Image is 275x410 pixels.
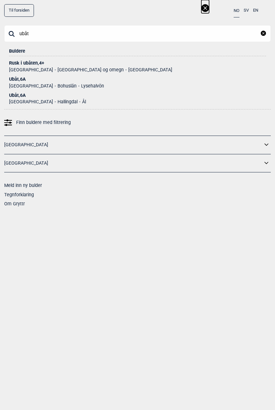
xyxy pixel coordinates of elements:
li: [GEOGRAPHIC_DATA] [9,67,53,72]
li: Lysehalvön [77,84,104,88]
input: Søk på buldernavn, sted eller samling [4,25,271,42]
li: [GEOGRAPHIC_DATA] [9,99,53,104]
a: Meld inn ny bulder [4,183,42,188]
a: [GEOGRAPHIC_DATA] [4,159,262,168]
a: Tegnforklaring [4,192,34,197]
a: Om Gryttr [4,201,25,206]
div: Buldere [9,42,266,56]
a: Til forsiden [4,4,34,17]
li: [GEOGRAPHIC_DATA] og omegn [53,67,124,72]
button: NO [234,4,239,17]
a: [GEOGRAPHIC_DATA] [4,140,262,149]
div: Rusk i ubåten , 4+ [9,61,266,66]
span: Finn buldere med filtrering [16,118,71,127]
a: Finn buldere med filtrering [4,118,271,127]
button: SV [244,4,249,17]
li: [GEOGRAPHIC_DATA] [9,84,53,88]
li: Bohuslän [53,84,77,88]
button: EN [253,4,258,17]
li: Ål [78,99,86,104]
li: Hallingdal [53,99,78,104]
div: Ubåt , 6A [9,93,266,98]
li: [GEOGRAPHIC_DATA] [124,67,172,72]
div: Ubåt , 6A [9,77,266,82]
